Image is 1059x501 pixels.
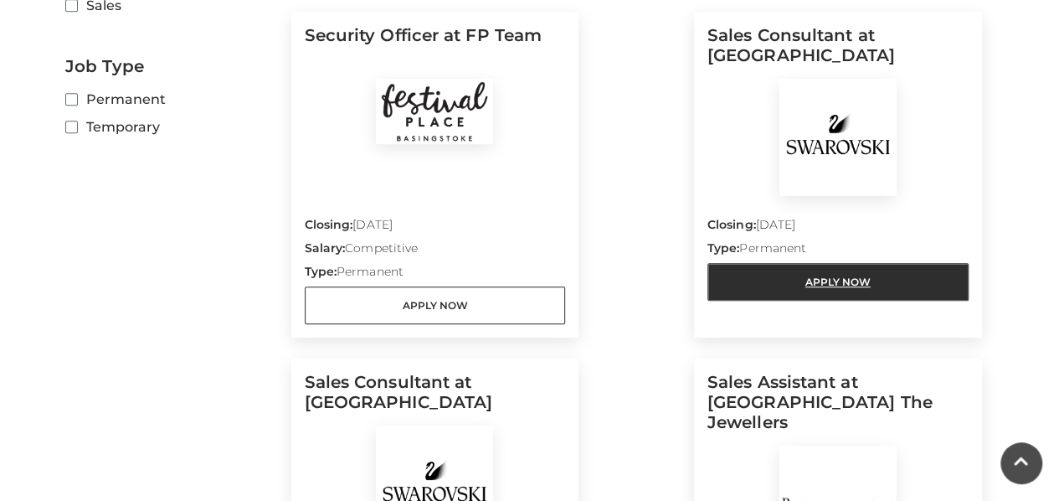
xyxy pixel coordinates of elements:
p: [DATE] [305,216,566,240]
strong: Closing: [305,217,353,232]
h5: Sales Consultant at [GEOGRAPHIC_DATA] [707,25,969,79]
h5: Sales Consultant at [GEOGRAPHIC_DATA] [305,372,566,426]
a: Apply Now [707,263,969,301]
label: Permanent [65,89,279,110]
p: [DATE] [707,216,969,240]
strong: Closing: [707,217,756,232]
h5: Security Officer at FP Team [305,25,566,79]
p: Permanent [305,263,566,287]
h5: Sales Assistant at [GEOGRAPHIC_DATA] The Jewellers [707,372,969,446]
strong: Salary: [305,240,346,256]
strong: Type: [707,240,739,256]
p: Permanent [707,240,969,263]
img: Swarovski [779,79,897,196]
img: Festival Place [376,79,493,144]
p: Competitive [305,240,566,263]
a: Apply Now [305,287,566,324]
label: Temporary [65,116,279,137]
h2: Job Type [65,56,279,76]
strong: Type: [305,264,337,279]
